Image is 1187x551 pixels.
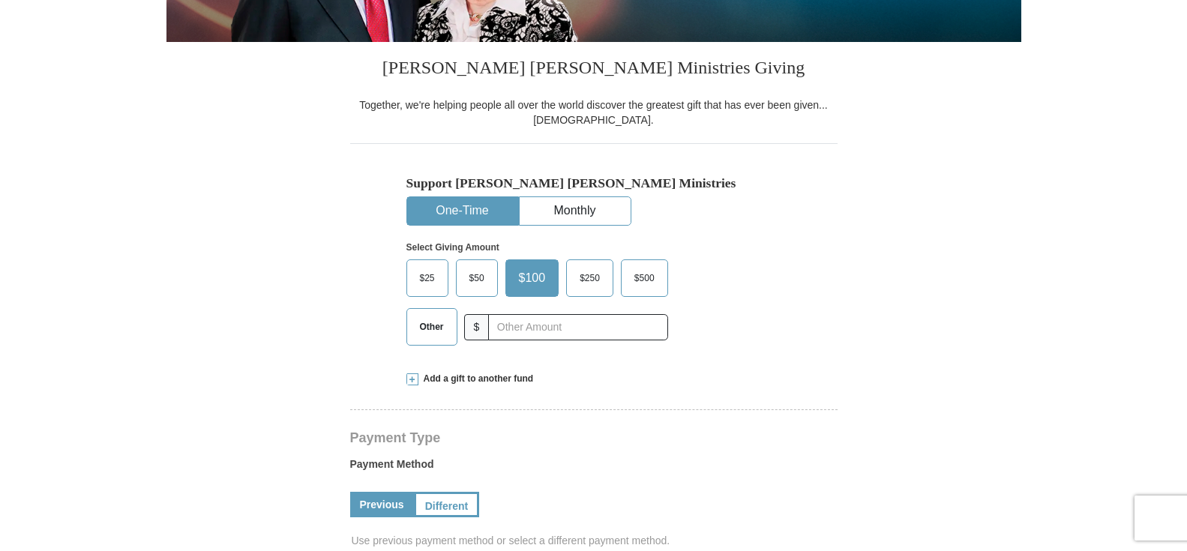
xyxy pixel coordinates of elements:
[412,267,442,289] span: $25
[572,267,607,289] span: $250
[350,42,838,97] h3: [PERSON_NAME] [PERSON_NAME] Ministries Giving
[412,316,451,338] span: Other
[350,432,838,444] h4: Payment Type
[350,97,838,127] div: Together, we're helping people all over the world discover the greatest gift that has ever been g...
[414,492,480,517] a: Different
[406,242,499,253] strong: Select Giving Amount
[511,267,553,289] span: $100
[418,373,534,385] span: Add a gift to another fund
[488,314,667,340] input: Other Amount
[352,533,839,548] span: Use previous payment method or select a different payment method.
[462,267,492,289] span: $50
[406,175,781,191] h5: Support [PERSON_NAME] [PERSON_NAME] Ministries
[520,197,631,225] button: Monthly
[627,267,662,289] span: $500
[464,314,490,340] span: $
[350,457,838,479] label: Payment Method
[407,197,518,225] button: One-Time
[350,492,414,517] a: Previous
